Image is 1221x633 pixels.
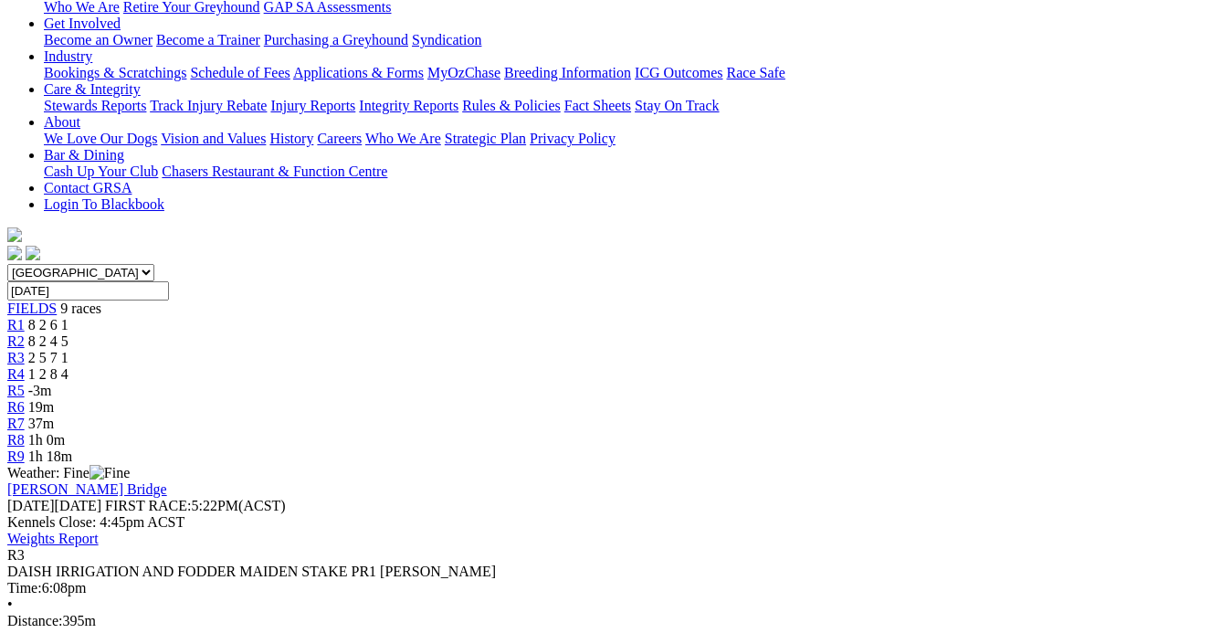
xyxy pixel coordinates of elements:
div: Bar & Dining [44,164,1214,180]
a: Careers [317,131,362,146]
a: Schedule of Fees [190,65,289,80]
a: Get Involved [44,16,121,31]
div: 395m [7,613,1214,629]
a: Race Safe [726,65,784,80]
span: 1h 18m [28,448,72,464]
img: facebook.svg [7,246,22,260]
span: 8 2 4 5 [28,333,68,349]
span: 8 2 6 1 [28,317,68,332]
a: Purchasing a Greyhound [264,32,408,47]
span: 37m [28,416,54,431]
a: Login To Blackbook [44,196,164,212]
a: Injury Reports [270,98,355,113]
a: Breeding Information [504,65,631,80]
a: About [44,114,80,130]
a: Stewards Reports [44,98,146,113]
div: Industry [44,65,1214,81]
a: R9 [7,448,25,464]
a: Bookings & Scratchings [44,65,186,80]
a: [PERSON_NAME] Bridge [7,481,167,497]
a: Chasers Restaurant & Function Centre [162,164,387,179]
a: Contact GRSA [44,180,132,195]
a: FIELDS [7,301,57,316]
a: R2 [7,333,25,349]
div: Kennels Close: 4:45pm ACST [7,514,1214,531]
span: R3 [7,547,25,563]
a: Vision and Values [161,131,266,146]
span: 1 2 8 4 [28,366,68,382]
a: We Love Our Dogs [44,131,157,146]
div: About [44,131,1214,147]
a: Cash Up Your Club [44,164,158,179]
a: Care & Integrity [44,81,141,97]
span: 9 races [60,301,101,316]
a: Applications & Forms [293,65,424,80]
a: Become a Trainer [156,32,260,47]
span: 19m [28,399,54,415]
a: Integrity Reports [359,98,458,113]
span: FIRST RACE: [105,498,191,513]
a: Strategic Plan [445,131,526,146]
a: Track Injury Rebate [150,98,267,113]
img: logo-grsa-white.png [7,227,22,242]
a: R5 [7,383,25,398]
span: -3m [28,383,52,398]
span: Distance: [7,613,62,628]
a: Industry [44,48,92,64]
a: Stay On Track [635,98,719,113]
a: Become an Owner [44,32,153,47]
a: ICG Outcomes [635,65,722,80]
a: R3 [7,350,25,365]
a: R8 [7,432,25,448]
span: [DATE] [7,498,101,513]
a: Who We Are [365,131,441,146]
a: Syndication [412,32,481,47]
a: History [269,131,313,146]
a: R6 [7,399,25,415]
div: Care & Integrity [44,98,1214,114]
a: Weights Report [7,531,99,546]
span: Time: [7,580,42,596]
div: 6:08pm [7,580,1214,596]
a: Rules & Policies [462,98,561,113]
a: R1 [7,317,25,332]
a: Bar & Dining [44,147,124,163]
span: 2 5 7 1 [28,350,68,365]
img: Fine [89,465,130,481]
div: Get Involved [44,32,1214,48]
span: • [7,596,13,612]
a: Privacy Policy [530,131,616,146]
a: R7 [7,416,25,431]
span: 5:22PM(ACST) [105,498,286,513]
a: R4 [7,366,25,382]
span: Weather: Fine [7,465,130,480]
a: MyOzChase [427,65,500,80]
a: Fact Sheets [564,98,631,113]
img: twitter.svg [26,246,40,260]
span: [DATE] [7,498,55,513]
input: Select date [7,281,169,301]
div: DAISH IRRIGATION AND FODDER MAIDEN STAKE PR1 [PERSON_NAME] [7,564,1214,580]
span: 1h 0m [28,432,65,448]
